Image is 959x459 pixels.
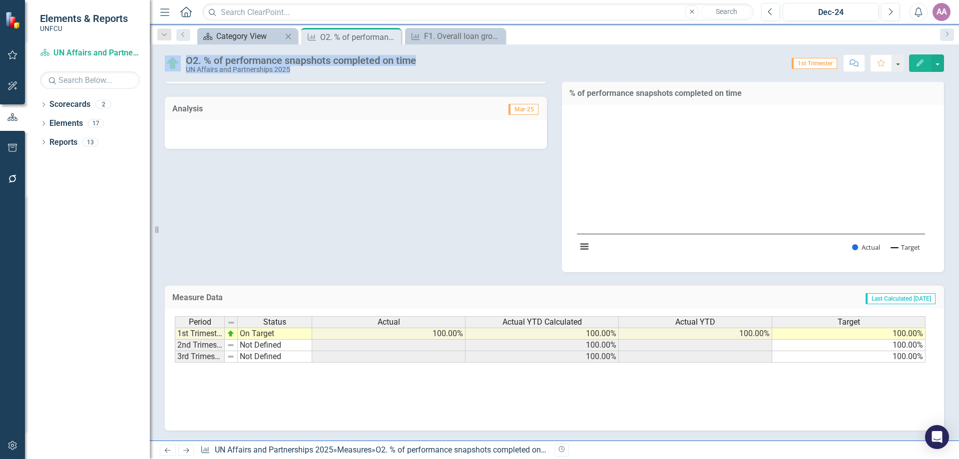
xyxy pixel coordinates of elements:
span: Actual YTD Calculated [502,318,582,327]
span: Actual YTD [675,318,715,327]
h3: Analysis [172,104,355,113]
div: 17 [88,119,104,128]
span: Elements & Reports [40,12,128,24]
button: AA [933,3,951,21]
div: 2 [95,100,111,109]
td: 100.00% [619,328,772,340]
span: Actual [378,318,400,327]
div: 13 [82,138,98,146]
a: UN Affairs and Partnerships 2025 [215,445,333,455]
a: Elements [49,118,83,129]
td: Not Defined [238,351,312,363]
img: 8DAGhfEEPCf229AAAAAElFTkSuQmCC [227,341,235,349]
div: Dec-24 [786,6,875,18]
div: O2. % of performance snapshots completed on time [186,55,416,66]
td: 1st Trimester [175,328,225,340]
td: 100.00% [466,328,619,340]
input: Search ClearPoint... [202,3,754,21]
a: Scorecards [49,99,90,110]
div: F1. Overall loan growth [Corporate] [424,30,502,42]
a: Measures [337,445,372,455]
svg: Interactive chart [572,112,930,262]
button: View chart menu, Chart [577,240,591,254]
img: 8DAGhfEEPCf229AAAAAElFTkSuQmCC [227,319,235,327]
span: 1st Trimester [792,58,837,69]
input: Search Below... [40,71,140,89]
button: Search [701,5,751,19]
span: Mar-25 [508,104,538,115]
div: » » [200,445,547,456]
div: Open Intercom Messenger [925,425,949,449]
img: On Target [165,55,181,71]
span: Period [189,318,211,327]
td: 100.00% [466,351,619,363]
h3: Measure Data [172,293,490,302]
span: Search [716,7,737,15]
td: 2nd Trimester [175,340,225,351]
td: 100.00% [772,340,926,351]
div: Chart. Highcharts interactive chart. [572,112,934,262]
button: Show Target [891,243,921,252]
a: Category View [200,30,282,42]
td: On Target [238,328,312,340]
button: Dec-24 [783,3,879,21]
button: Show Actual [852,243,880,252]
img: 8DAGhfEEPCf229AAAAAElFTkSuQmCC [227,353,235,361]
span: Status [263,318,286,327]
img: ClearPoint Strategy [5,11,22,29]
span: Last Calculated [DATE] [866,293,936,304]
a: Reports [49,137,77,148]
small: UNFCU [40,24,128,32]
div: O2. % of performance snapshots completed on time [376,445,558,455]
a: F1. Overall loan growth [Corporate] [408,30,502,42]
div: Category View [216,30,282,42]
h3: % of performance snapshots completed on time [569,89,937,98]
div: UN Affairs and Partnerships 2025 [186,66,416,73]
span: Target [838,318,860,327]
img: zOikAAAAAElFTkSuQmCC [227,330,235,338]
td: 100.00% [772,328,926,340]
a: UN Affairs and Partnerships 2025 [40,47,140,59]
td: 100.00% [466,340,619,351]
td: 100.00% [312,328,466,340]
div: O2. % of performance snapshots completed on time [320,31,399,43]
td: 100.00% [772,351,926,363]
td: Not Defined [238,340,312,351]
td: 3rd Trimester [175,351,225,363]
